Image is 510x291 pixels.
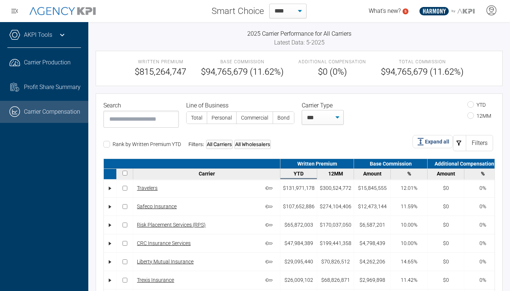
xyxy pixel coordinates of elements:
div: $0 [443,221,449,229]
div: $2,969,898 [360,276,385,284]
div: 11.42% [401,276,417,284]
img: AgencyKPI [29,7,96,15]
div: 0% [479,221,486,229]
div: $274,104,406 [320,203,351,210]
div: $47,984,389 [284,239,313,247]
div: 12.01% [401,184,417,192]
div: $4,798,439 [360,239,385,247]
span: Profit Share Summary [24,83,81,92]
div: $26,009,102 [284,276,313,284]
div: $15,845,555 [358,184,387,192]
div: Filters [466,135,493,151]
div: Amount [429,171,462,177]
label: Commercial [237,112,273,124]
span: Core carrier [265,185,276,192]
div: 10.00% [401,239,417,247]
div: • [107,219,113,231]
div: Written Premium [280,159,354,168]
a: Safeco Insurance [137,203,177,210]
div: Base Commission [354,159,428,168]
div: All Wholesalers [234,140,271,149]
div: $170,037,050 [320,221,351,229]
div: $199,441,358 [320,239,351,247]
a: Travelers [137,184,157,192]
div: $300,524,772 [320,184,351,192]
div: $0 [443,258,449,266]
div: 0% [479,184,486,192]
div: 0% [479,276,486,284]
span: Carrier Production [24,58,71,67]
div: $68,826,871 [321,276,350,284]
div: $0 [443,239,449,247]
div: $0 [443,276,449,284]
div: $0 [443,203,449,210]
label: 12MM [467,113,491,119]
a: Risk Placement Services (RPS) [137,221,206,229]
label: YTD [467,102,486,108]
div: Carrier [135,171,278,177]
div: $107,652,886 [283,203,315,210]
div: 0% [479,203,486,210]
div: $0 [443,184,449,192]
span: Base Commission [201,58,284,65]
div: Additional Compensation [428,159,501,168]
label: Search [103,101,124,110]
a: Liberty Mutual Insurance [137,258,194,266]
div: 14.65% [401,258,417,266]
legend: Line of Business [186,101,294,110]
div: $4,262,206 [360,258,385,266]
label: Rank by Written Premium YTD [103,141,181,147]
span: Core carrier [265,203,276,210]
span: Total Commission [381,58,464,65]
span: $94,765,679 (11.62%) [201,65,284,78]
div: 0% [479,258,486,266]
div: • [107,237,113,250]
div: 10.00% [401,221,417,229]
div: $6,587,201 [360,221,385,229]
button: Expand all [412,135,453,148]
span: Core carrier [265,221,276,229]
div: $12,473,144 [358,203,387,210]
div: • [107,255,113,268]
span: Core carrier [265,258,276,266]
span: Core carrier [265,277,276,284]
span: Latest Data: 5-2025 [274,39,325,46]
div: Filters: [188,140,271,149]
div: 11.59% [401,203,417,210]
span: What's new? [369,7,401,14]
span: $0 (0%) [298,65,366,78]
span: Smart Choice [212,4,264,18]
div: Amount [356,171,389,177]
label: Carrier Type [302,101,336,110]
button: Filters [453,135,493,151]
span: $815,264,747 [135,65,186,78]
span: Expand all [425,138,449,146]
div: $70,826,512 [321,258,350,266]
h3: 2025 Carrier Performance for All Carriers [96,29,503,38]
div: $65,872,003 [284,221,313,229]
div: All Carriers [206,140,233,149]
label: Total [187,112,207,124]
div: • [107,182,113,195]
div: • [107,200,113,213]
div: 0% [479,239,486,247]
div: YTD [282,171,315,177]
a: 5 [403,8,408,14]
a: CRC Insurance Services [137,239,191,247]
span: 12 months data from the last reported month [328,171,343,177]
div: $131,971,178 [283,184,315,192]
span: Additional Compensation [298,58,366,65]
span: $94,765,679 (11.62%) [381,65,464,78]
span: Written Premium [135,58,186,65]
text: 5 [404,9,407,13]
div: • [107,274,113,287]
div: % [466,171,499,177]
label: Bond [273,112,294,124]
div: % [393,171,425,177]
a: AKPI Tools [24,31,52,39]
label: Personal [207,112,236,124]
a: Trexis Insurance [137,276,174,284]
span: Core carrier [265,240,276,247]
div: $29,095,440 [284,258,313,266]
